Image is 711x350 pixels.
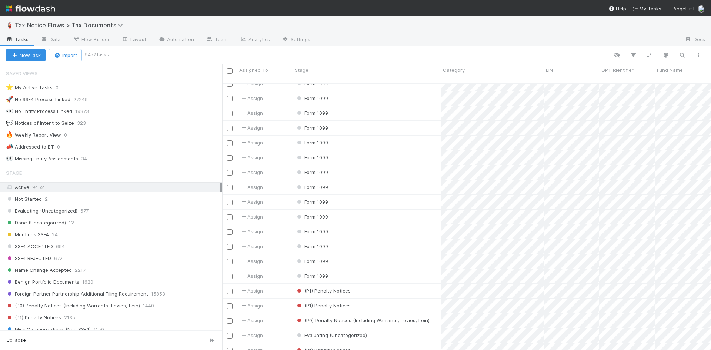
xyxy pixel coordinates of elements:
span: Assign [240,257,263,265]
div: Help [608,5,626,12]
span: GPT Identifier [601,66,634,74]
span: 694 [56,242,65,251]
span: (P1) Penalty Notices [6,313,61,322]
span: Stage [295,66,308,74]
a: Automation [152,34,200,46]
span: Name Change Accepted [6,266,72,275]
span: Assign [240,139,263,146]
span: Benign Portfolio Documents [6,277,79,287]
input: Toggle Row Selected [227,170,233,176]
div: (P0) Penalty Notices (Including Warrants, Levies, Lein) [296,317,430,324]
span: Misc Categorizations (Non SS-4) [6,325,91,334]
div: Form 1099 [296,257,328,265]
span: Assign [240,154,263,161]
a: Settings [276,34,316,46]
span: 🧯 [6,22,13,28]
a: Layout [116,34,152,46]
span: 🔥 [6,131,13,138]
div: Notices of Intent to Seize [6,119,74,128]
span: Assign [240,169,263,176]
input: Toggle Row Selected [227,81,233,87]
span: Assign [240,109,263,117]
span: Assign [240,331,263,339]
div: Assign [240,317,263,324]
span: 323 [77,119,93,128]
span: 💬 [6,120,13,126]
span: Assign [240,124,263,131]
input: Toggle Row Selected [227,200,233,205]
span: Assign [240,287,263,294]
span: 2135 [64,313,75,322]
div: Form 1099 [296,198,328,206]
span: Form 1099 [296,154,328,160]
div: (P1) Penalty Notices [296,302,351,309]
span: My Tasks [632,6,661,11]
span: 📣 [6,143,13,150]
div: Form 1099 [296,213,328,220]
img: logo-inverted-e16ddd16eac7371096b0.svg [6,2,55,15]
span: 🚀 [6,96,13,102]
span: Assign [240,183,263,191]
input: Toggle Row Selected [227,155,233,161]
div: Form 1099 [296,154,328,161]
span: Assign [240,243,263,250]
div: Form 1099 [296,183,328,191]
span: 1150 [94,325,104,334]
div: Assign [240,272,263,280]
div: Assign [240,302,263,309]
input: Toggle Row Selected [227,274,233,279]
span: 677 [80,206,89,216]
span: Assign [240,198,263,206]
span: 0 [57,142,67,151]
span: 12 [69,218,74,227]
span: 24 [52,230,58,239]
div: My Active Tasks [6,83,53,92]
span: SS-4 ACCEPTED [6,242,53,251]
span: Saved Views [6,66,38,81]
div: Weekly Report View [6,130,61,140]
span: Assign [240,94,263,102]
span: Assigned To [239,66,268,74]
span: SS-4 REJECTED [6,254,51,263]
div: Form 1099 [296,124,328,131]
span: Form 1099 [296,258,328,264]
span: Done (Uncategorized) [6,218,66,227]
span: 15853 [151,289,165,299]
input: Toggle Row Selected [227,229,233,235]
span: (P1) Penalty Notices [296,288,351,294]
div: Evaluating (Uncategorized) [296,331,367,339]
span: Form 1099 [296,140,328,146]
span: Category [443,66,465,74]
button: NewTask [6,49,46,61]
span: Flow Builder [73,36,110,43]
div: Form 1099 [296,272,328,280]
span: Form 1099 [296,273,328,279]
span: Form 1099 [296,214,328,220]
a: Data [35,34,67,46]
div: Form 1099 [296,109,328,117]
input: Toggle Row Selected [227,333,233,339]
span: AngelList [673,6,695,11]
input: Toggle Row Selected [227,259,233,264]
a: Flow Builder [67,34,116,46]
div: Addressed to BT [6,142,54,151]
span: Assign [240,213,263,220]
small: 9452 tasks [85,51,109,58]
input: Toggle Row Selected [227,244,233,250]
span: 👀 [6,155,13,161]
span: Form 1099 [296,243,328,249]
span: 1440 [143,301,154,310]
input: Toggle Row Selected [227,185,233,190]
span: ⭐ [6,84,13,90]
